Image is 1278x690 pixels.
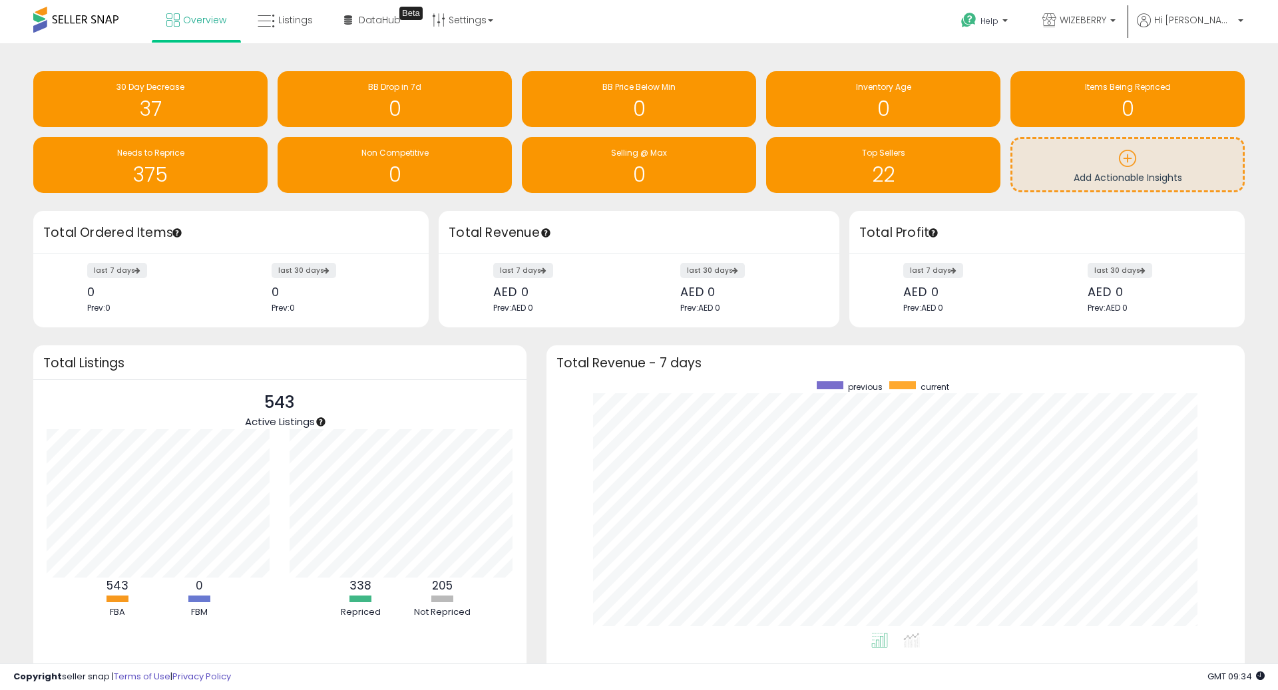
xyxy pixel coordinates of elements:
[556,358,1235,368] h3: Total Revenue - 7 days
[522,71,756,127] a: BB Price Below Min 0
[278,71,512,127] a: BB Drop in 7d 0
[284,98,505,120] h1: 0
[114,670,170,683] a: Terms of Use
[361,147,429,158] span: Non Competitive
[980,15,998,27] span: Help
[493,302,533,313] span: Prev: AED 0
[172,670,231,683] a: Privacy Policy
[278,13,313,27] span: Listings
[349,578,371,594] b: 338
[278,137,512,193] a: Non Competitive 0
[1085,81,1171,92] span: Items Being Repriced
[245,415,315,429] span: Active Listings
[399,7,423,20] div: Tooltip anchor
[680,302,720,313] span: Prev: AED 0
[33,71,268,127] a: 30 Day Decrease 37
[1017,98,1238,120] h1: 0
[40,164,261,186] h1: 375
[493,263,553,278] label: last 7 days
[315,416,327,428] div: Tooltip anchor
[196,578,203,594] b: 0
[1012,139,1243,190] a: Add Actionable Insights
[159,606,239,619] div: FBM
[183,13,226,27] span: Overview
[921,381,949,393] span: current
[529,164,749,186] h1: 0
[321,606,401,619] div: Repriced
[903,263,963,278] label: last 7 days
[493,285,629,299] div: AED 0
[13,670,62,683] strong: Copyright
[106,578,128,594] b: 543
[602,81,676,92] span: BB Price Below Min
[903,302,943,313] span: Prev: AED 0
[171,227,183,239] div: Tooltip anchor
[432,578,453,594] b: 205
[77,606,157,619] div: FBA
[13,671,231,683] div: seller snap | |
[848,381,883,393] span: previous
[87,302,110,313] span: Prev: 0
[766,71,1000,127] a: Inventory Age 0
[1137,13,1243,43] a: Hi [PERSON_NAME]
[773,164,994,186] h1: 22
[540,227,552,239] div: Tooltip anchor
[43,358,517,368] h3: Total Listings
[1207,670,1265,683] span: 2025-09-16 09:34 GMT
[680,263,745,278] label: last 30 days
[1088,285,1221,299] div: AED 0
[87,285,221,299] div: 0
[766,137,1000,193] a: Top Sellers 22
[449,224,829,242] h3: Total Revenue
[117,147,184,158] span: Needs to Reprice
[40,98,261,120] h1: 37
[1060,13,1106,27] span: WIZEBERRY
[960,12,977,29] i: Get Help
[903,285,1037,299] div: AED 0
[611,147,667,158] span: Selling @ Max
[1088,302,1128,313] span: Prev: AED 0
[1074,171,1182,184] span: Add Actionable Insights
[368,81,421,92] span: BB Drop in 7d
[245,390,315,415] p: 543
[272,302,295,313] span: Prev: 0
[529,98,749,120] h1: 0
[272,285,405,299] div: 0
[951,2,1021,43] a: Help
[680,285,816,299] div: AED 0
[359,13,401,27] span: DataHub
[859,224,1235,242] h3: Total Profit
[87,263,147,278] label: last 7 days
[862,147,905,158] span: Top Sellers
[43,224,419,242] h3: Total Ordered Items
[773,98,994,120] h1: 0
[272,263,336,278] label: last 30 days
[33,137,268,193] a: Needs to Reprice 375
[927,227,939,239] div: Tooltip anchor
[116,81,184,92] span: 30 Day Decrease
[1154,13,1234,27] span: Hi [PERSON_NAME]
[284,164,505,186] h1: 0
[856,81,911,92] span: Inventory Age
[403,606,483,619] div: Not Repriced
[1010,71,1245,127] a: Items Being Repriced 0
[1088,263,1152,278] label: last 30 days
[522,137,756,193] a: Selling @ Max 0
